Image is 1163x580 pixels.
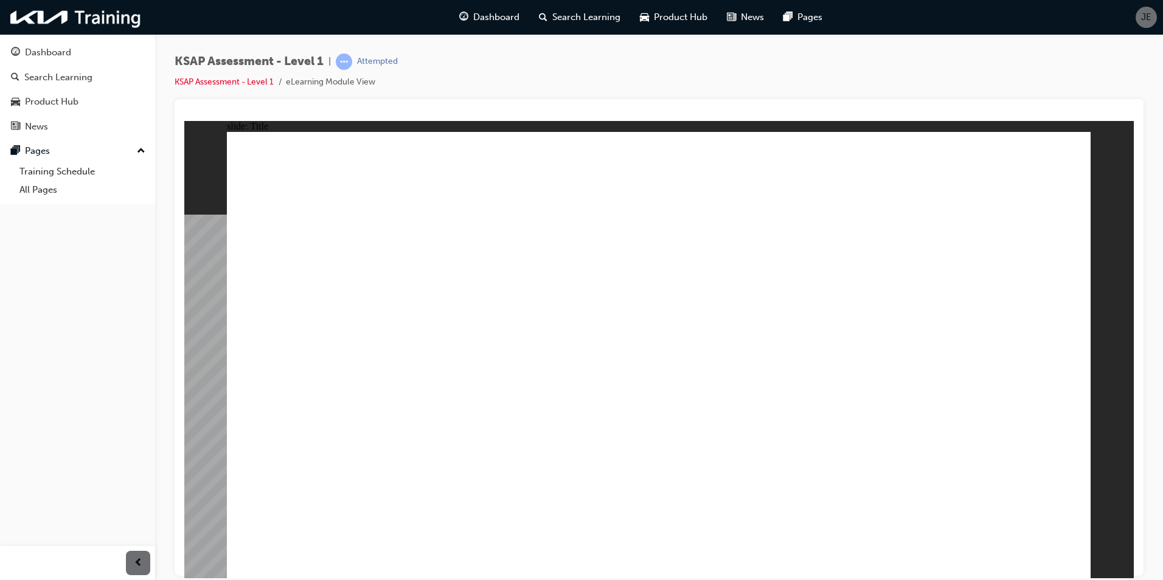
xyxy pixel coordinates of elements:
a: Product Hub [5,91,150,113]
div: Dashboard [25,46,71,60]
span: car-icon [11,97,20,108]
button: Pages [5,140,150,162]
a: guage-iconDashboard [450,5,529,30]
div: News [25,120,48,134]
a: car-iconProduct Hub [630,5,717,30]
span: pages-icon [11,146,20,157]
a: search-iconSearch Learning [529,5,630,30]
a: KSAP Assessment - Level 1 [175,77,274,87]
a: News [5,116,150,138]
span: news-icon [11,122,20,133]
a: pages-iconPages [774,5,832,30]
span: search-icon [539,10,547,25]
span: | [328,55,331,69]
span: guage-icon [459,10,468,25]
span: search-icon [11,72,19,83]
span: Search Learning [552,10,620,24]
a: Dashboard [5,41,150,64]
div: Product Hub [25,95,78,109]
button: JE [1136,7,1157,28]
span: learningRecordVerb_ATTEMPT-icon [336,54,352,70]
span: Dashboard [473,10,519,24]
span: Product Hub [654,10,707,24]
span: Pages [797,10,822,24]
span: car-icon [640,10,649,25]
a: news-iconNews [717,5,774,30]
span: KSAP Assessment - Level 1 [175,55,324,69]
span: up-icon [137,143,145,159]
span: news-icon [727,10,736,25]
a: Training Schedule [15,162,150,181]
img: kia-training [6,5,146,30]
span: pages-icon [783,10,793,25]
div: Attempted [357,56,398,67]
span: prev-icon [134,556,143,571]
span: News [741,10,764,24]
a: All Pages [15,181,150,199]
div: Pages [25,144,50,158]
li: eLearning Module View [286,75,375,89]
span: JE [1141,10,1151,24]
button: DashboardSearch LearningProduct HubNews [5,39,150,140]
div: Search Learning [24,71,92,85]
span: guage-icon [11,47,20,58]
a: Search Learning [5,66,150,89]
